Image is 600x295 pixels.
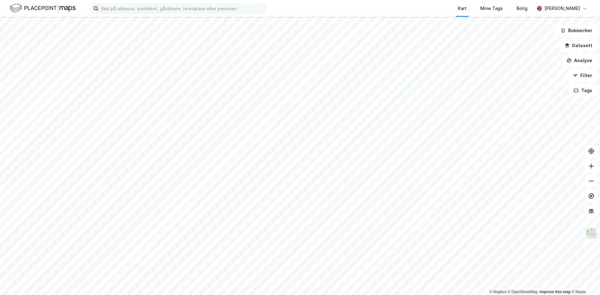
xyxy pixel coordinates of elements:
iframe: Chat Widget [569,265,600,295]
div: Kontrollprogram for chat [569,265,600,295]
input: Søk på adresse, matrikkel, gårdeiere, leietakere eller personer [98,4,265,13]
img: logo.f888ab2527a4732fd821a326f86c7f29.svg [10,3,76,14]
div: [PERSON_NAME] [544,5,580,12]
div: Bolig [517,5,527,12]
div: Mine Tags [480,5,503,12]
div: Kart [458,5,467,12]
